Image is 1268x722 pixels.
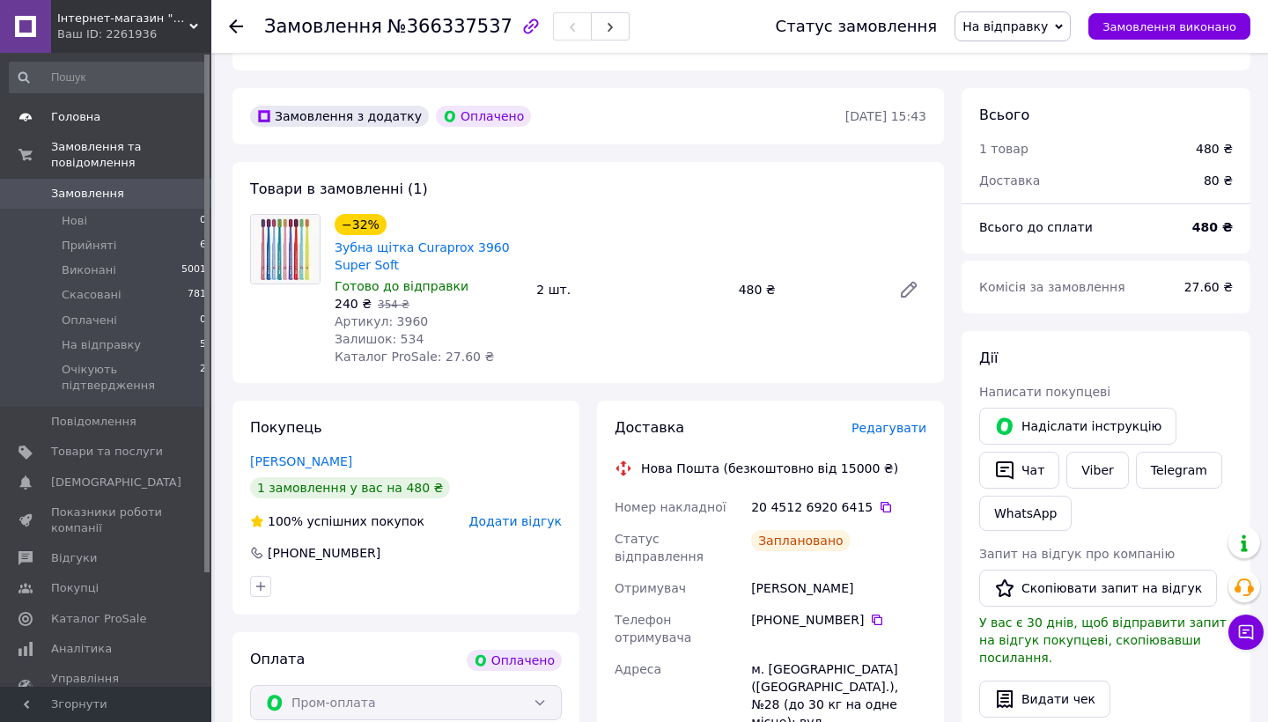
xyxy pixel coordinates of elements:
[229,18,243,35] div: Повернутися назад
[979,220,1093,234] span: Всього до сплати
[188,287,206,303] span: 781
[891,272,926,307] a: Редагувати
[250,477,450,498] div: 1 замовлення у вас на 480 ₴
[979,547,1175,561] span: Запит на відгук про компанію
[9,62,208,93] input: Пошук
[51,444,163,460] span: Товари та послуги
[335,350,494,364] span: Каталог ProSale: 27.60 ₴
[57,11,189,26] span: Інтернет-магазин "Медтехніка"
[979,107,1029,123] span: Всього
[62,362,200,394] span: Очікують підтвердження
[529,277,731,302] div: 2 шт.
[62,287,122,303] span: Скасовані
[250,106,429,127] div: Замовлення з додатку
[200,362,206,394] span: 2
[751,530,851,551] div: Заплановано
[1066,452,1128,489] a: Viber
[62,313,117,328] span: Оплачені
[335,279,468,293] span: Готово до відправки
[637,460,903,477] div: Нова Пошта (безкоштовно від 15000 ₴)
[751,611,926,629] div: [PHONE_NUMBER]
[436,106,531,127] div: Оплачено
[615,500,726,514] span: Номер накладної
[335,240,510,272] a: Зубна щітка Curaprox 3960 Super Soft
[250,180,428,197] span: Товари в замовленні (1)
[615,532,704,564] span: Статус відправлення
[181,262,206,278] span: 5001
[615,613,691,645] span: Телефон отримувача
[51,550,97,566] span: Відгуки
[469,514,562,528] span: Додати відгук
[467,650,562,671] div: Оплачено
[851,421,926,435] span: Редагувати
[200,313,206,328] span: 0
[250,454,352,468] a: [PERSON_NAME]
[1136,452,1222,489] a: Telegram
[51,139,211,171] span: Замовлення та повідомлення
[51,109,100,125] span: Головна
[979,452,1059,489] button: Чат
[51,611,146,627] span: Каталог ProSale
[979,350,998,366] span: Дії
[51,671,163,703] span: Управління сайтом
[51,414,136,430] span: Повідомлення
[335,214,387,235] div: −32%
[51,475,181,490] span: [DEMOGRAPHIC_DATA]
[979,142,1028,156] span: 1 товар
[962,19,1048,33] span: На відправку
[1228,615,1264,650] button: Чат з покупцем
[57,26,211,42] div: Ваш ID: 2261936
[979,385,1110,399] span: Написати покупцеві
[979,408,1176,445] button: Надіслати інструкцію
[979,615,1227,665] span: У вас є 30 днів, щоб відправити запит на відгук покупцеві, скопіювавши посилання.
[1193,161,1243,200] div: 80 ₴
[266,544,382,562] div: [PHONE_NUMBER]
[51,186,124,202] span: Замовлення
[200,238,206,254] span: 6
[264,16,382,37] span: Замовлення
[845,109,926,123] time: [DATE] 15:43
[268,514,303,528] span: 100%
[250,651,305,667] span: Оплата
[615,419,684,436] span: Доставка
[51,641,112,657] span: Аналітика
[250,419,322,436] span: Покупець
[615,581,686,595] span: Отримувач
[1102,20,1236,33] span: Замовлення виконано
[1088,13,1250,40] button: Замовлення виконано
[378,298,409,311] span: 354 ₴
[979,570,1217,607] button: Скопіювати запит на відгук
[250,512,424,530] div: успішних покупок
[335,314,428,328] span: Артикул: 3960
[51,580,99,596] span: Покупці
[979,496,1072,531] a: WhatsApp
[62,213,87,229] span: Нові
[335,332,424,346] span: Залишок: 534
[732,277,884,302] div: 480 ₴
[615,662,661,676] span: Адреса
[51,505,163,536] span: Показники роботи компанії
[776,18,938,35] div: Статус замовлення
[62,238,116,254] span: Прийняті
[1184,280,1233,294] span: 27.60 ₴
[335,297,372,311] span: 240 ₴
[62,337,141,353] span: На відправку
[200,337,206,353] span: 5
[979,173,1040,188] span: Доставка
[1196,140,1233,158] div: 480 ₴
[751,498,926,516] div: 20 4512 6920 6415
[62,262,116,278] span: Виконані
[200,213,206,229] span: 0
[387,16,512,37] span: №366337537
[251,215,320,284] img: Зубна щітка Curaprox 3960 Super Soft
[979,280,1125,294] span: Комісія за замовлення
[748,572,930,604] div: [PERSON_NAME]
[979,681,1110,718] button: Видати чек
[1192,220,1233,234] b: 480 ₴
